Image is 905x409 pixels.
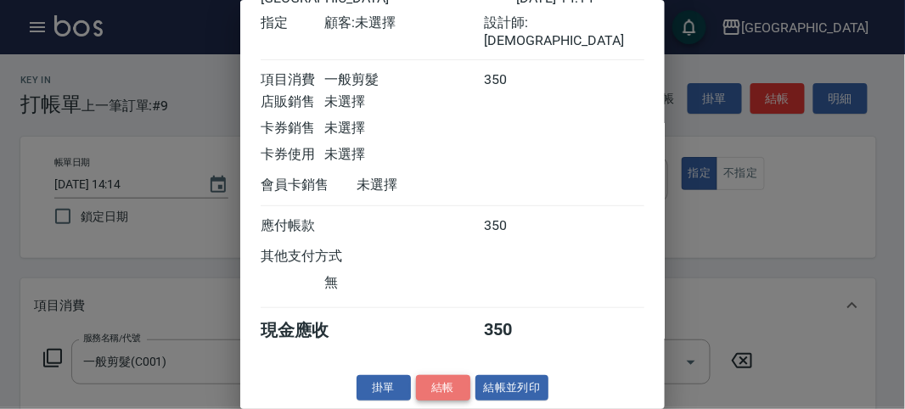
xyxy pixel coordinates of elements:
div: 卡券銷售 [261,120,324,137]
div: 會員卡銷售 [261,176,357,194]
button: 結帳 [416,375,470,401]
div: 指定 [261,14,324,48]
button: 掛單 [357,375,411,401]
div: 應付帳款 [261,217,324,235]
button: 結帳並列印 [475,375,549,401]
div: 現金應收 [261,319,357,342]
div: 一般剪髮 [324,71,484,89]
div: 項目消費 [261,71,324,89]
div: 未選擇 [324,146,484,164]
div: 設計師: [DEMOGRAPHIC_DATA] [485,14,644,48]
div: 350 [485,217,548,235]
div: 未選擇 [324,120,484,137]
div: 店販銷售 [261,93,324,111]
div: 卡券使用 [261,146,324,164]
div: 350 [485,71,548,89]
div: 無 [324,274,484,292]
div: 未選擇 [357,176,516,194]
div: 未選擇 [324,93,484,111]
div: 其他支付方式 [261,248,389,266]
div: 顧客: 未選擇 [324,14,484,48]
div: 350 [485,319,548,342]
